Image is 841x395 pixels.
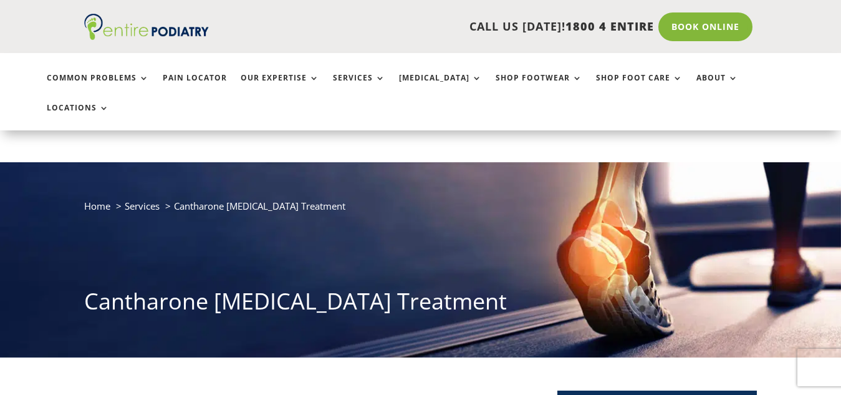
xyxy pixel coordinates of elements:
a: Entire Podiatry [84,30,209,42]
a: Locations [47,104,109,130]
a: Home [84,200,110,212]
a: Pain Locator [163,74,227,100]
a: Shop Foot Care [596,74,683,100]
a: Services [125,200,160,212]
nav: breadcrumb [84,198,757,223]
span: Cantharone [MEDICAL_DATA] Treatment [174,200,345,212]
h1: Cantharone [MEDICAL_DATA] Treatment [84,286,757,323]
a: About [696,74,738,100]
a: Our Expertise [241,74,319,100]
a: Shop Footwear [496,74,582,100]
img: logo (1) [84,14,209,40]
a: Services [333,74,385,100]
a: Common Problems [47,74,149,100]
span: 1800 4 ENTIRE [565,19,654,34]
a: [MEDICAL_DATA] [399,74,482,100]
a: Book Online [658,12,752,41]
p: CALL US [DATE]! [237,19,654,35]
